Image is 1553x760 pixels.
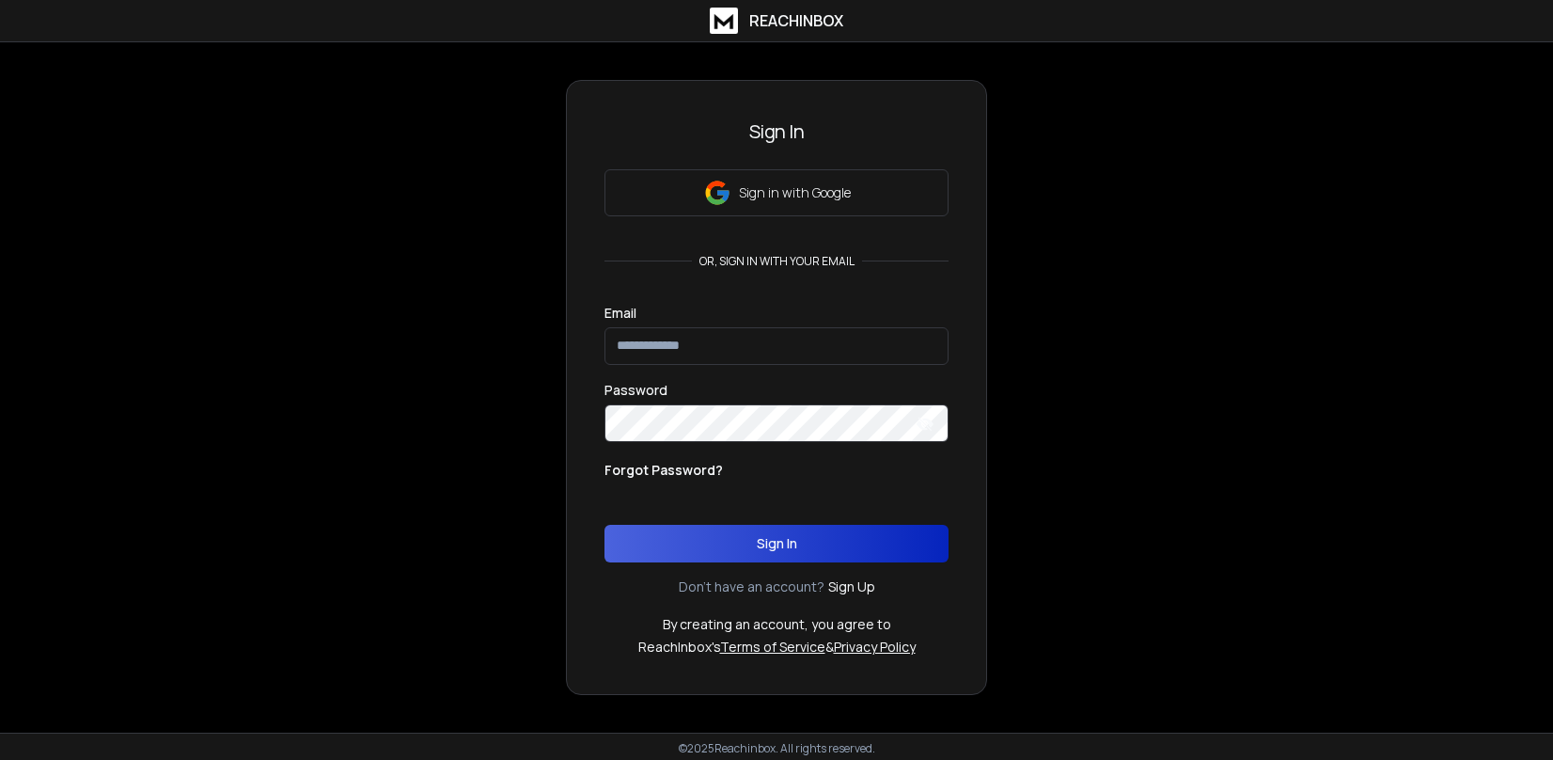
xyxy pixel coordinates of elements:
a: Sign Up [828,578,875,596]
p: Forgot Password? [604,461,723,480]
p: or, sign in with your email [692,254,862,269]
button: Sign in with Google [604,169,949,216]
p: By creating an account, you agree to [663,615,891,634]
a: ReachInbox [710,8,843,34]
label: Password [604,384,667,397]
h1: ReachInbox [749,9,843,32]
a: Privacy Policy [834,638,916,656]
p: © 2025 Reachinbox. All rights reserved. [679,741,875,756]
label: Email [604,307,636,320]
img: logo [710,8,738,34]
h3: Sign In [604,119,949,145]
button: Sign In [604,525,949,562]
p: Sign in with Google [739,183,851,202]
a: Terms of Service [720,638,825,656]
p: Don't have an account? [679,578,824,596]
p: ReachInbox's & [638,638,916,657]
